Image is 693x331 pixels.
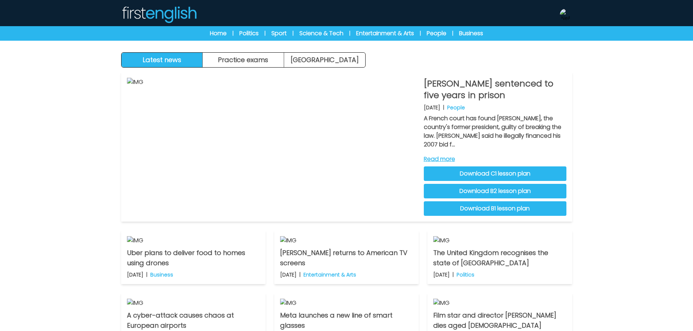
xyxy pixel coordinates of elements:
[299,29,343,38] a: Science & Tech
[292,30,294,37] span: |
[127,299,260,307] img: IMG
[210,29,227,38] a: Home
[280,271,296,278] p: [DATE]
[447,104,465,111] p: People
[427,230,572,284] a: IMG The United Kingdom recognises the state of [GEOGRAPHIC_DATA] [DATE] | Politics
[121,6,197,23] img: Logo
[452,30,453,37] span: |
[127,248,260,268] p: Uber plans to deliver food to homes using drones
[457,271,474,278] p: Politics
[127,78,418,216] img: IMG
[424,155,566,164] a: Read more
[271,29,287,38] a: Sport
[433,299,566,307] img: IMG
[433,248,566,268] p: The United Kingdom recognises the state of [GEOGRAPHIC_DATA]
[232,30,234,37] span: |
[424,114,566,149] p: A French court has found [PERSON_NAME], the country's former president, guilty of breaking the la...
[459,29,483,38] a: Business
[349,30,350,37] span: |
[121,230,266,284] a: IMG Uber plans to deliver food to homes using drones [DATE] | Business
[264,30,266,37] span: |
[150,271,173,278] p: Business
[203,53,284,67] button: Practice exams
[560,9,571,20] img: Neil Storey
[127,310,260,331] p: A cyber-attack causes chaos at European airports
[420,30,421,37] span: |
[453,271,454,278] b: |
[299,271,300,278] b: |
[280,299,413,307] img: IMG
[146,271,147,278] b: |
[433,310,566,331] p: Film star and director [PERSON_NAME] dies aged [DEMOGRAPHIC_DATA]
[433,236,566,245] img: IMG
[239,29,259,38] a: Politics
[303,271,356,278] p: Entertainment & Arts
[122,53,203,67] button: Latest news
[424,201,566,216] a: Download B1 lesson plan
[284,53,365,67] a: [GEOGRAPHIC_DATA]
[280,310,413,331] p: Meta launches a new line of smart glasses
[356,29,414,38] a: Entertainment & Arts
[424,166,566,181] a: Download C1 lesson plan
[424,104,440,111] p: [DATE]
[427,29,446,38] a: People
[424,184,566,198] a: Download B2 lesson plan
[127,271,143,278] p: [DATE]
[424,78,566,101] p: [PERSON_NAME] sentenced to five years in prison
[443,104,444,111] b: |
[280,248,413,268] p: [PERSON_NAME] returns to American TV screens
[274,230,419,284] a: IMG [PERSON_NAME] returns to American TV screens [DATE] | Entertainment & Arts
[127,236,260,245] img: IMG
[280,236,413,245] img: IMG
[433,271,450,278] p: [DATE]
